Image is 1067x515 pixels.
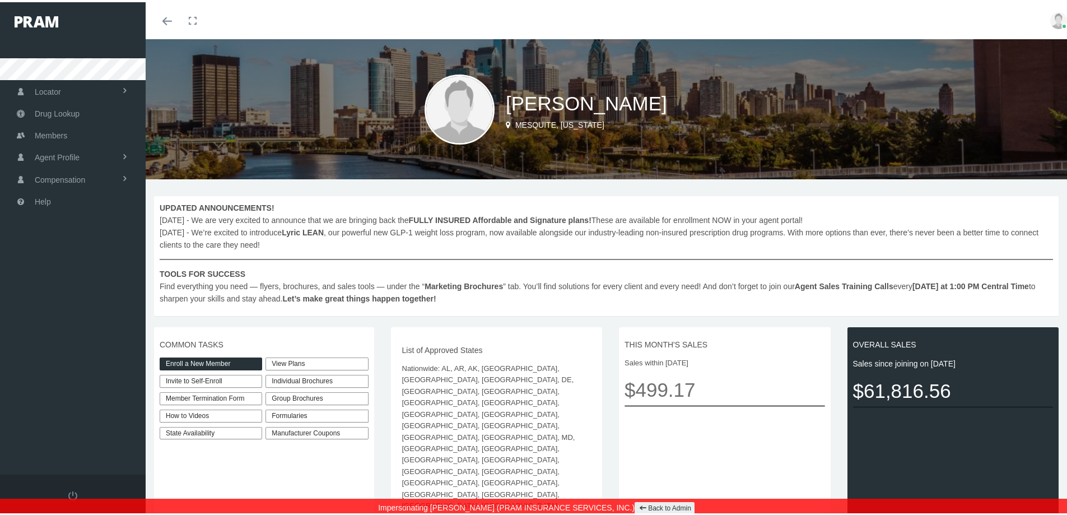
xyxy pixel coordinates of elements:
[1050,10,1067,27] img: user-placeholder.jpg
[625,336,825,349] span: THIS MONTH'S SALES
[35,79,61,100] span: Locator
[402,342,591,354] span: List of Approved States
[425,72,495,142] img: user-placeholder.jpg
[795,280,893,289] b: Agent Sales Training Calls
[265,425,368,438] a: Manufacturer Coupons
[265,390,368,403] div: Group Brochures
[265,407,368,420] div: Formularies
[515,118,604,127] span: MESQUITE, [US_STATE]
[160,373,262,386] a: Invite to Self-Enroll
[265,373,368,386] div: Individual Brochures
[160,407,262,420] a: How to Videos
[160,336,369,349] span: COMMON TASKS
[160,267,245,276] b: TOOLS FOR SUCCESS
[15,14,58,25] img: PRAM_20_x_78.png
[853,373,1054,404] span: $61,816.56
[35,145,80,166] span: Agent Profile
[35,189,51,210] span: Help
[425,280,503,289] b: Marketing Brochures
[160,425,262,438] a: State Availability
[35,101,80,122] span: Drug Lookup
[265,355,368,368] a: View Plans
[625,372,825,403] span: $499.17
[625,355,825,366] span: Sales within [DATE]
[35,123,67,144] span: Members
[160,199,1053,303] span: [DATE] - We are very excited to announce that we are bringing back the These are available for en...
[853,355,1054,368] span: Sales since joining on [DATE]
[160,355,262,368] a: Enroll a New Member
[160,201,274,210] b: UPDATED ANNOUNCEMENTS!
[853,336,1054,349] span: OVERALL SALES
[282,292,436,301] b: Let’s make great things happen together!
[912,280,1029,289] b: [DATE] at 1:00 PM Central Time
[635,500,695,513] a: Back to Admin
[506,90,667,112] span: [PERSON_NAME]
[160,390,262,403] a: Member Termination Form
[282,226,324,235] b: Lyric LEAN
[8,497,1067,515] div: Impersonating [PERSON_NAME] (PRAM INSURANCE SERVICES, INC.)
[35,167,85,188] span: Compensation
[409,214,591,222] b: FULLY INSURED Affordable and Signature plans!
